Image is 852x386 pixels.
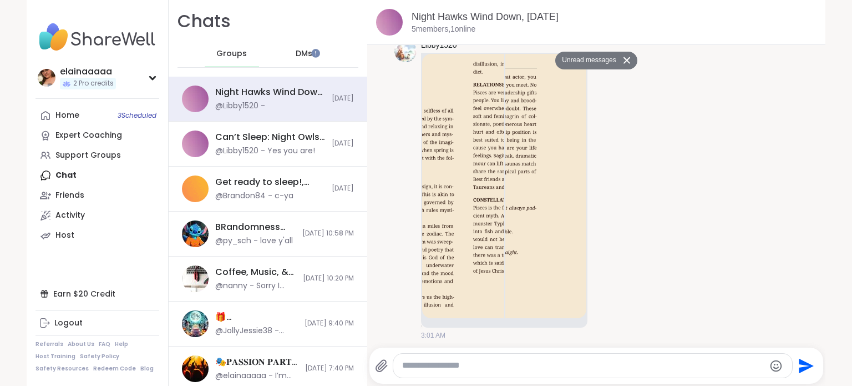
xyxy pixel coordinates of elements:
[35,313,159,333] a: Logout
[421,330,445,340] span: 3:01 AM
[55,210,85,221] div: Activity
[55,230,74,241] div: Host
[505,54,587,318] img: IMG_1098.png
[68,340,94,348] a: About Us
[35,353,75,360] a: Host Training
[215,370,298,382] div: @elainaaaaa - I’m going to check my texts so it’ll kick me out but I’ll be right back
[182,265,209,292] img: Coffee, Music, & Productivity Support, Oct 12
[421,40,457,51] a: Libby1520
[55,190,84,201] div: Friends
[215,280,296,292] div: @nanny - Sorry I missed it
[177,9,231,34] h1: Chats
[55,150,121,161] div: Support Groups
[332,94,354,103] span: [DATE]
[60,66,116,78] div: elainaaaaa
[140,365,154,373] a: Blog
[35,126,159,146] a: Expert Coaching
[215,191,293,202] div: @Brandon84 - c-ya
[182,131,209,157] img: Can’t Sleep: Night Owls Unite, Oct 13
[118,111,156,120] span: 3 Scheduled
[412,24,475,35] p: 5 members, 1 online
[303,274,354,283] span: [DATE] 10:20 PM
[305,319,354,328] span: [DATE] 9:40 PM
[182,310,209,337] img: 🎁 Lynette’s Spooktacular Birthday Party 🎃 , Oct 11
[412,11,559,22] a: Night Hawks Wind Down, [DATE]
[35,225,159,245] a: Host
[793,353,818,378] button: Send
[93,365,136,373] a: Redeem Code
[55,110,79,121] div: Home
[99,340,110,348] a: FAQ
[302,229,354,238] span: [DATE] 10:58 PM
[35,205,159,225] a: Activity
[394,40,417,62] img: https://sharewell-space-live.sfo3.digitaloceanspaces.com/user-generated/22027137-b181-4a8c-aa67-6...
[402,360,764,372] textarea: Type your message
[215,176,325,188] div: Get ready to sleep!, [DATE]
[215,131,325,143] div: Can’t Sleep: Night Owls Unite, [DATE]
[332,139,354,148] span: [DATE]
[35,106,159,126] a: Home3Scheduled
[215,101,265,112] div: @Libby1520 -
[555,52,619,69] button: Unread messages
[215,311,298,323] div: 🎁 [PERSON_NAME]’s Spooktacular Birthday Party 🎃 , [DATE]
[35,340,63,348] a: Referrals
[376,9,403,36] img: Night Hawks Wind Down, Oct 13
[182,176,209,202] img: Get ready to sleep!, Oct 12
[35,186,159,205] a: Friends
[182,220,209,247] img: BRandomness last call, Oct 12
[296,48,312,59] span: DMs
[54,318,83,329] div: Logout
[332,184,354,193] span: [DATE]
[216,48,247,59] span: Groups
[215,235,293,247] div: @py_sch - love y'all
[305,364,354,373] span: [DATE] 7:40 PM
[35,284,159,304] div: Earn $20 Credit
[215,221,296,233] div: BRandomness last call, [DATE]
[35,18,159,57] img: ShareWell Nav Logo
[73,79,114,88] span: 2 Pro credits
[115,340,128,348] a: Help
[215,86,325,98] div: Night Hawks Wind Down, [DATE]
[38,69,55,87] img: elainaaaaa
[182,86,209,112] img: Night Hawks Wind Down, Oct 13
[35,146,159,166] a: Support Groups
[215,325,298,337] div: @JollyJessie38 - [DOMAIN_NAME][URL] , this is the correct link
[215,146,315,157] div: @Libby1520 - Yes you are!
[215,266,296,278] div: Coffee, Music, & Productivity Support, [DATE]
[80,353,119,360] a: Safety Policy
[55,130,122,141] div: Expert Coaching
[769,359,783,373] button: Emoji picker
[35,365,89,373] a: Safety Resources
[311,49,320,58] iframe: Spotlight
[215,356,298,368] div: 🎭𝐏𝐀𝐒𝐒𝐈𝐎𝐍 𝐏𝐀𝐑𝐓𝐘🎭, [DATE]
[182,355,209,382] img: 🎭𝐏𝐀𝐒𝐒𝐈𝐎𝐍 𝐏𝐀𝐑𝐓𝐘🎭, Oct 12
[422,54,504,318] img: IMG_1097.png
